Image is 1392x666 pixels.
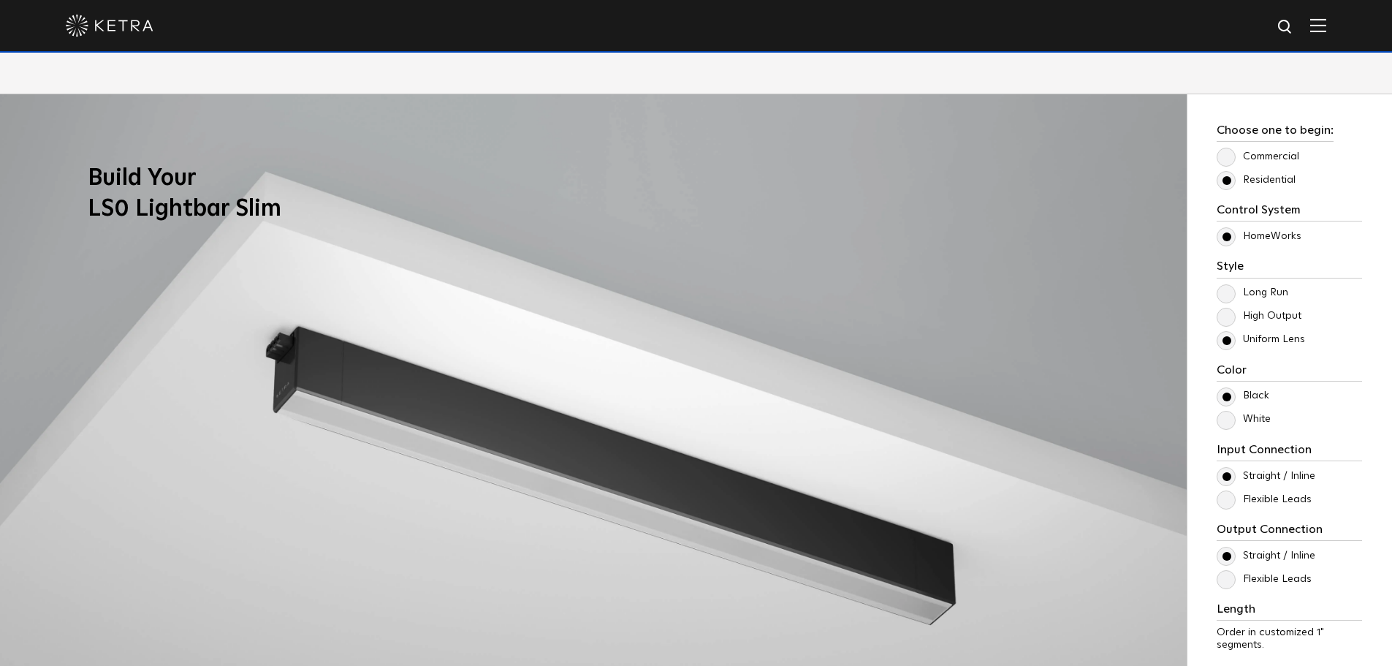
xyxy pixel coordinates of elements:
[1217,573,1312,586] label: Flexible Leads
[1217,310,1301,322] label: High Output
[1217,203,1362,222] h3: Control System
[1217,550,1315,562] label: Straight / Inline
[1217,230,1301,243] label: HomeWorks
[1217,124,1334,142] h3: Choose one to begin:
[1217,493,1312,506] label: Flexible Leads
[1217,260,1362,278] h3: Style
[1217,413,1271,425] label: White
[1217,443,1362,461] h3: Input Connection
[1217,151,1299,163] label: Commercial
[1217,174,1296,186] label: Residential
[1217,287,1288,299] label: Long Run
[1217,390,1269,402] label: Black
[1217,363,1362,382] h3: Color
[66,15,153,37] img: ketra-logo-2019-white
[1277,18,1295,37] img: search icon
[1217,627,1324,650] span: Order in customized 1" segments.
[1217,470,1315,483] label: Straight / Inline
[1217,602,1362,621] h3: Length
[1217,333,1305,346] label: Uniform Lens
[1217,523,1362,541] h3: Output Connection
[1310,18,1326,32] img: Hamburger%20Nav.svg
